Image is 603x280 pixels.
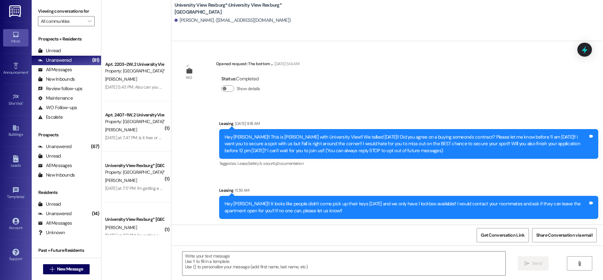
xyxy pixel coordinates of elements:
div: (81) [91,55,101,65]
span: Documentation [277,161,303,166]
i:  [524,261,529,266]
div: New Inbounds [38,172,75,178]
div: Maintenance [38,95,73,102]
span: Lease , [238,161,248,166]
div: Apt. 2203~2W, 2 University View Rexburg Guarantors [105,61,164,68]
i:  [50,267,54,272]
a: Site Visit • [3,91,29,109]
div: Unanswered [38,57,72,64]
a: Inbox [3,29,29,46]
div: [DATE] 5:14 AM [273,60,299,67]
div: Property: [GEOGRAPHIC_DATA]* [105,68,164,74]
div: University View Rexburg* [GEOGRAPHIC_DATA] [105,216,164,223]
span: Share Conversation via email [536,232,593,239]
span: [PERSON_NAME] [105,76,137,82]
input: All communities [41,16,85,26]
div: New Inbounds [38,76,75,83]
div: [DATE] 9:18 AM [233,120,260,127]
div: 11:36 AM [233,187,249,194]
div: Review follow-ups [38,85,82,92]
span: Safety & security , [248,161,277,166]
div: All Messages [38,220,72,227]
label: Show details [237,85,260,92]
a: Support [3,247,29,264]
span: Get Conversation Link [481,232,524,239]
div: (67) [89,142,101,152]
div: WO [186,74,192,81]
div: Unanswered [38,210,72,217]
i:  [577,261,582,266]
div: Leasing [219,187,598,196]
button: Share Conversation via email [532,228,597,242]
div: Unread [38,201,61,208]
a: Buildings [3,122,29,140]
div: Prospects [32,132,101,138]
b: University View Rexburg*: University View Rexburg* [GEOGRAPHIC_DATA] [175,2,301,16]
div: Unanswered [38,143,72,150]
span: • [28,69,29,74]
div: All Messages [38,66,72,73]
div: Unread [38,153,61,159]
span: Send [532,260,542,267]
a: Account [3,216,29,233]
div: All Messages [38,162,72,169]
div: [DATE] at 7:17 PM: I'm getting a new car sometime soon ish, like in a few weeks Can I get a new p... [105,233,352,238]
div: [PERSON_NAME]. ([EMAIL_ADDRESS][DOMAIN_NAME]) [175,17,291,24]
div: Unknown [38,229,65,236]
div: Leasing [219,120,598,129]
span: [PERSON_NAME] [105,177,137,183]
div: Past + Future Residents [32,247,101,254]
div: Tagged as: [219,159,598,168]
div: Property: [GEOGRAPHIC_DATA]* [105,169,164,176]
div: WO Follow-ups [38,104,77,111]
button: Send [518,256,549,271]
span: • [24,194,25,198]
div: University View Rexburg* [GEOGRAPHIC_DATA] [105,162,164,169]
div: Unread [38,47,61,54]
span: [PERSON_NAME] [105,225,137,230]
img: ResiDesk Logo [9,5,22,17]
div: (14) [90,209,101,219]
div: Apt. 2407~1W, 2 University View Rexburg [105,112,164,118]
label: Viewing conversations for [38,6,95,16]
span: • [23,100,24,105]
div: Property: [GEOGRAPHIC_DATA]* [105,118,164,125]
div: Prospects + Residents [32,36,101,42]
span: New Message [57,266,83,272]
b: Status [221,76,236,82]
div: Escalate [38,114,63,121]
div: Hey [PERSON_NAME]!! It looks like people didn't come pick up their keys [DATE] and we only have 1... [225,201,588,214]
a: Leads [3,153,29,171]
div: [DATE] 5:43 PM: Also can you send me messages to my cell phone number at [PHONE_NUMBER] this is m... [105,84,384,90]
a: Templates • [3,185,29,202]
div: Hey [PERSON_NAME]!! This is [PERSON_NAME] with University View!! We talked [DATE]!! Did you agree... [225,134,588,154]
div: Opened request: The bottom ... [216,60,299,69]
button: Get Conversation Link [477,228,529,242]
button: New Message [43,264,90,274]
div: [DATE] at 7:17 PM: I'm getting a new car sometime soon ish, like in a few weeks Can I get a new p... [105,185,352,191]
div: Residents [32,189,101,196]
span: [PERSON_NAME] [105,127,137,133]
i:  [88,19,91,24]
div: : Completed [221,74,263,84]
div: [DATE] at 7:47 PM: Is it free or would I have to pay? [105,135,197,140]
